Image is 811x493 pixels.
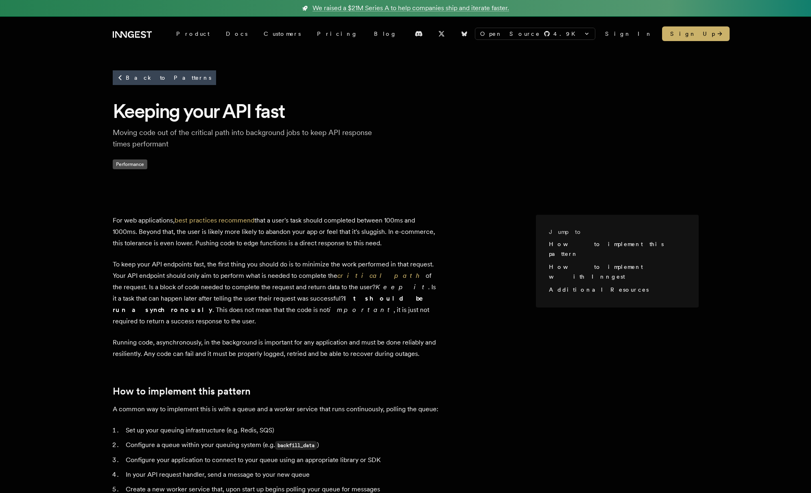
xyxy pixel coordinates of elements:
[549,286,649,293] a: Additional Resources
[168,26,218,41] div: Product
[376,283,428,291] em: Keep it
[123,425,438,436] li: Set up your queuing infrastructure (e.g. Redis, SQS)
[113,98,699,124] h1: Keeping your API fast
[366,26,405,41] a: Blog
[549,228,679,236] h3: Jump to
[113,404,438,415] p: A common way to implement this is with a queue and a worker service that runs continuously, polli...
[549,264,643,280] a: How to implement with Inngest
[123,454,438,466] li: Configure your application to connect to your queue using an appropriate library or SDK
[113,215,438,249] p: For web applications, that a user's task should completed between 100ms and 1000ms. Beyond that, ...
[433,27,450,40] a: X
[113,127,373,150] p: Moving code out of the critical path into background jobs to keep API response times performant
[662,26,730,41] a: Sign Up
[605,30,652,38] a: Sign In
[480,30,540,38] span: Open Source
[309,26,366,41] a: Pricing
[256,26,309,41] a: Customers
[337,272,426,279] a: critical path
[549,241,664,257] a: How to implement this pattern
[410,27,428,40] a: Discord
[113,70,216,85] a: Back to Patterns
[218,26,256,41] a: Docs
[113,337,438,360] p: Running code, asynchronously, in the background is important for any application and must be done...
[329,306,393,314] em: important
[455,27,473,40] a: Bluesky
[123,439,438,451] li: Configure a queue within your queuing system (e.g. )
[175,216,254,224] a: best practices recommend
[123,469,438,480] li: In your API request handler, send a message to your new queue
[113,259,438,327] p: To keep your API endpoints fast, the first thing you should do is to minimize the work performed ...
[553,30,580,38] span: 4.9 K
[275,441,317,450] code: backfill_data
[113,386,438,397] h2: How to implement this pattern
[313,3,509,13] span: We raised a $21M Series A to help companies ship and iterate faster.
[113,159,147,169] span: Performance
